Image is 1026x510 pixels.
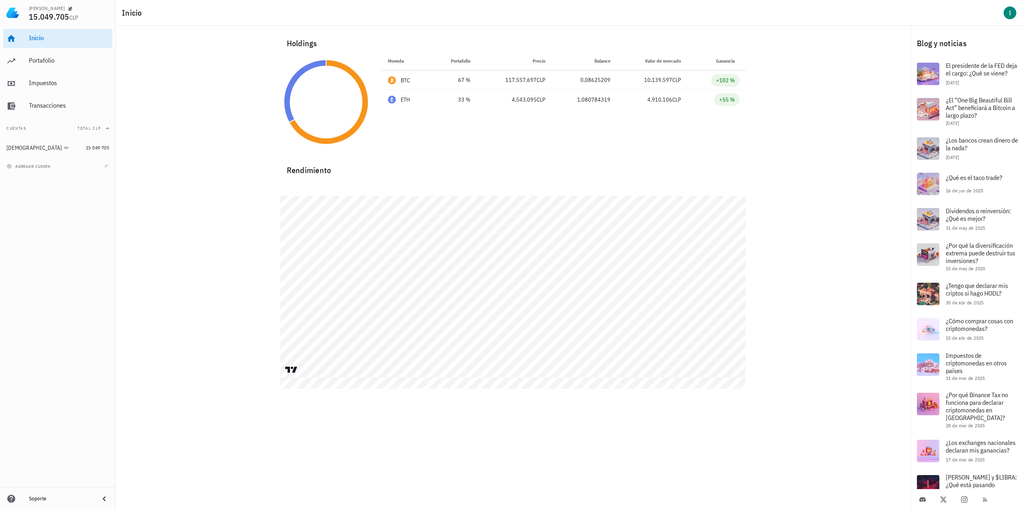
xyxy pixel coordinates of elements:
[910,202,1026,237] a: Dividendos o reinversión: ¿Qué es mejor? 31 de may de 2025
[29,11,69,22] span: 15.049.705
[3,119,112,138] button: CuentasTotal CLP
[388,76,396,84] div: BTC-icon
[431,51,477,71] th: Portafolio
[512,96,537,103] span: 4.543.095
[3,51,112,71] a: Portafolio
[29,34,109,42] div: Inicio
[946,317,1013,333] span: ¿Cómo comprar cosas con criptomonedas?
[3,138,112,157] a: [DEMOGRAPHIC_DATA] 15.049.705
[280,157,746,177] div: Rendimiento
[946,173,1002,182] span: ¿Qué es el taco trade?
[86,145,109,151] span: 15.049.705
[946,241,1015,265] span: ¿Por qué la diversificación extrema puede destruir tus inversiones?
[946,375,985,381] span: 31 de mar de 2025
[3,74,112,93] a: Impuestos
[401,76,410,84] div: BTC
[946,351,1007,375] span: Impuestos de criptomonedas en otros países
[946,391,1008,422] span: ¿Por qué Binance Tax no funciona para declarar criptomonedas en [GEOGRAPHIC_DATA]?
[3,96,112,116] a: Transacciones
[910,92,1026,131] a: ¿El “One Big Beautiful Bill Act” beneficiará a Bitcoin a largo plazo? [DATE]
[537,96,545,103] span: CLP
[558,96,611,104] div: 1,080784319
[672,96,681,103] span: CLP
[29,102,109,109] div: Transacciones
[505,76,537,84] span: 117.557.697
[77,126,101,131] span: Total CLP
[910,31,1026,56] div: Blog y noticias
[716,58,740,64] span: Ganancia
[122,6,145,19] h1: Inicio
[644,76,672,84] span: 10.139.597
[946,300,984,306] span: 30 de abr de 2025
[280,31,746,56] div: Holdings
[910,276,1026,312] a: ¿Tengo que declarar mis criptos si hago HODL? 30 de abr de 2025
[946,61,1017,77] span: El presidente de la FED deja el cargo: ¿Qué se viene?
[946,473,1017,496] span: [PERSON_NAME] y $LIBRA: ¿Qué está pasando realmente?
[3,29,112,48] a: Inicio
[647,96,672,103] span: 4.910.106
[284,366,298,373] a: Charting by TradingView
[946,120,959,126] span: [DATE]
[29,57,109,64] div: Portafolio
[438,76,471,84] div: 67 %
[946,282,1008,297] span: ¿Tengo que declarar mis criptos si hago HODL?
[910,237,1026,276] a: ¿Por qué la diversificación extrema puede destruir tus inversiones? 15 de may de 2025
[6,145,62,151] div: [DEMOGRAPHIC_DATA]
[946,136,1018,152] span: ¿Los bancos crean dinero de la nada?
[946,265,985,271] span: 15 de may de 2025
[910,166,1026,202] a: ¿Qué es el taco trade? 16 de jun de 2025
[537,76,545,84] span: CLP
[401,96,410,104] div: ETH
[29,79,109,87] div: Impuestos
[381,51,431,71] th: Moneda
[29,496,93,502] div: Soporte
[5,162,54,170] button: agregar cuenta
[8,164,51,169] span: agregar cuenta
[6,6,19,19] img: LedgiFi
[910,433,1026,469] a: ¿Los exchanges nacionales declaran mis ganancias? 17 de mar de 2025
[910,347,1026,386] a: Impuestos de criptomonedas en otros países 31 de mar de 2025
[946,154,959,160] span: [DATE]
[617,51,687,71] th: Valor de mercado
[910,56,1026,92] a: El presidente de la FED deja el cargo: ¿Qué se viene? [DATE]
[946,207,1011,222] span: Dividendos o reinversión: ¿Qué es mejor?
[672,76,681,84] span: CLP
[946,188,983,194] span: 16 de jun de 2025
[946,457,985,463] span: 17 de mar de 2025
[946,439,1016,454] span: ¿Los exchanges nacionales declaran mis ganancias?
[946,96,1015,119] span: ¿El “One Big Beautiful Bill Act” beneficiará a Bitcoin a largo plazo?
[910,469,1026,508] a: [PERSON_NAME] y $LIBRA: ¿Qué está pasando realmente?
[946,335,984,341] span: 15 de abr de 2025
[69,14,79,21] span: CLP
[946,422,985,428] span: 28 de mar de 2025
[438,96,471,104] div: 33 %
[477,51,552,71] th: Precio
[910,131,1026,166] a: ¿Los bancos crean dinero de la nada? [DATE]
[388,96,396,104] div: ETH-icon
[716,76,735,84] div: +102 %
[719,96,735,104] div: +55 %
[29,5,65,12] div: [PERSON_NAME]
[910,386,1026,433] a: ¿Por qué Binance Tax no funciona para declarar criptomonedas en [GEOGRAPHIC_DATA]? 28 de mar de 2025
[910,312,1026,347] a: ¿Cómo comprar cosas con criptomonedas? 15 de abr de 2025
[1004,6,1016,19] div: avatar
[558,76,611,84] div: 0,08625209
[946,225,985,231] span: 31 de may de 2025
[552,51,617,71] th: Balance
[946,80,959,86] span: [DATE]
